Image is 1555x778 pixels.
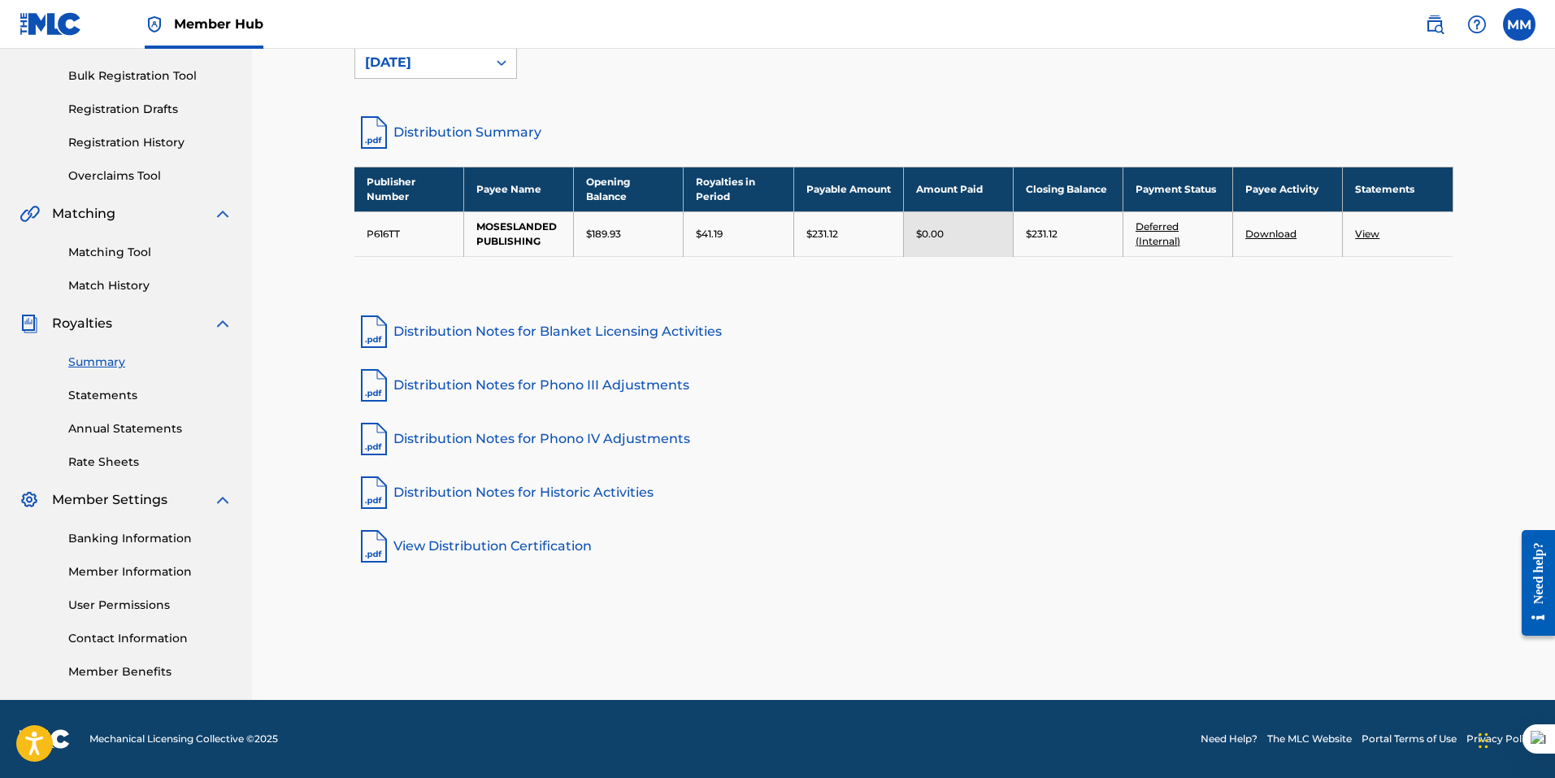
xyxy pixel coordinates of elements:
th: Payable Amount [793,167,903,211]
a: Public Search [1418,8,1451,41]
td: P616TT [354,211,464,256]
th: Payment Status [1123,167,1232,211]
img: pdf [354,473,393,512]
a: Distribution Notes for Historic Activities [354,473,1453,512]
img: pdf [354,419,393,459]
a: Distribution Notes for Blanket Licensing Activities [354,312,1453,351]
span: Matching [52,204,115,224]
p: $231.12 [806,227,838,241]
th: Statements [1343,167,1453,211]
a: Contact Information [68,630,232,647]
img: distribution-summary-pdf [354,113,393,152]
a: Member Information [68,563,232,580]
img: pdf [354,312,393,351]
div: User Menu [1503,8,1535,41]
a: Registration History [68,134,232,151]
a: Matching Tool [68,244,232,261]
a: Rate Sheets [68,454,232,471]
span: Member Hub [174,15,263,33]
a: Distribution Notes for Phono IV Adjustments [354,419,1453,459]
a: Summary [68,354,232,371]
th: Closing Balance [1013,167,1123,211]
a: Download [1245,228,1297,240]
span: Member Settings [52,490,167,510]
a: Banking Information [68,530,232,547]
img: search [1425,15,1444,34]
th: Opening Balance [574,167,684,211]
a: Portal Terms of Use [1362,732,1457,746]
th: Payee Name [464,167,574,211]
p: $0.00 [916,227,944,241]
iframe: Resource Center [1509,517,1555,648]
img: Top Rightsholder [145,15,164,34]
img: Royalties [20,314,39,333]
a: The MLC Website [1267,732,1352,746]
th: Royalties in Period [684,167,793,211]
th: Payee Activity [1233,167,1343,211]
img: Matching [20,204,40,224]
div: Drag [1479,716,1488,765]
p: $231.12 [1026,227,1058,241]
p: $189.93 [586,227,621,241]
a: Deferred (Internal) [1136,220,1180,247]
a: Distribution Summary [354,113,1453,152]
img: MLC Logo [20,12,82,36]
a: Match History [68,277,232,294]
a: Statements [68,387,232,404]
a: Privacy Policy [1466,732,1535,746]
a: Distribution Notes for Phono III Adjustments [354,366,1453,405]
img: pdf [354,366,393,405]
th: Amount Paid [903,167,1013,211]
div: Help [1461,8,1493,41]
img: expand [213,204,232,224]
td: MOSESLANDED PUBLISHING [464,211,574,256]
a: View [1355,228,1379,240]
img: help [1467,15,1487,34]
a: Member Benefits [68,663,232,680]
img: expand [213,314,232,333]
span: Royalties [52,314,112,333]
a: User Permissions [68,597,232,614]
iframe: Chat Widget [1474,700,1555,778]
a: Bulk Registration Tool [68,67,232,85]
span: Mechanical Licensing Collective © 2025 [89,732,278,746]
a: Need Help? [1201,732,1257,746]
a: View Distribution Certification [354,527,1453,566]
a: Registration Drafts [68,101,232,118]
img: expand [213,490,232,510]
div: [DATE] [365,53,477,72]
a: Annual Statements [68,420,232,437]
img: Member Settings [20,490,39,510]
p: $41.19 [696,227,723,241]
a: Overclaims Tool [68,167,232,185]
img: pdf [354,527,393,566]
img: logo [20,729,70,749]
th: Publisher Number [354,167,464,211]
